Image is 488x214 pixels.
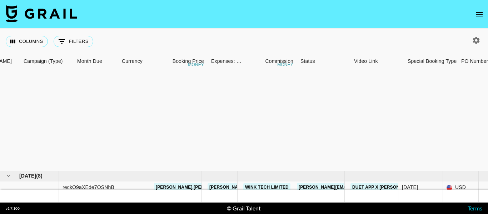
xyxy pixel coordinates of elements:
div: Video Link [350,54,404,68]
button: Show filters [54,36,93,47]
div: Aug '25 [402,184,418,191]
button: open drawer [472,7,487,21]
div: Currency [122,54,143,68]
div: money [188,63,204,67]
span: [DATE] [19,172,36,179]
div: Booking Price [173,54,204,68]
div: v 1.7.100 [6,206,20,211]
div: reckO9aXEde7OSNhB [63,184,114,191]
div: Status [297,54,350,68]
div: © Grail Talent [227,205,261,212]
a: [PERSON_NAME].[PERSON_NAME].161 [154,183,241,192]
button: hide children [4,171,14,181]
div: Month Due [74,54,118,68]
div: Special Booking Type [408,54,457,68]
div: Commission [265,54,293,68]
div: USD [443,181,479,194]
a: Wink Tech Limited [243,183,290,192]
div: Video Link [354,54,378,68]
div: money [277,63,293,67]
div: Expenses: Remove Commission? [211,54,242,68]
img: Grail Talent [6,5,77,22]
div: Special Booking Type [404,54,458,68]
div: Campaign (Type) [20,54,74,68]
div: Status [300,54,315,68]
div: PO Number [461,54,488,68]
a: [PERSON_NAME][EMAIL_ADDRESS][DOMAIN_NAME] [297,183,413,192]
div: Campaign (Type) [24,54,63,68]
span: ( 8 ) [36,172,43,179]
a: [PERSON_NAME][EMAIL_ADDRESS][PERSON_NAME][DOMAIN_NAME] [208,183,361,192]
button: Select columns [6,36,48,47]
a: Duet App x [PERSON_NAME] - Baton Twirling [350,183,460,192]
a: Terms [468,205,482,211]
div: Currency [118,54,154,68]
div: Expenses: Remove Commission? [208,54,243,68]
div: Month Due [77,54,102,68]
